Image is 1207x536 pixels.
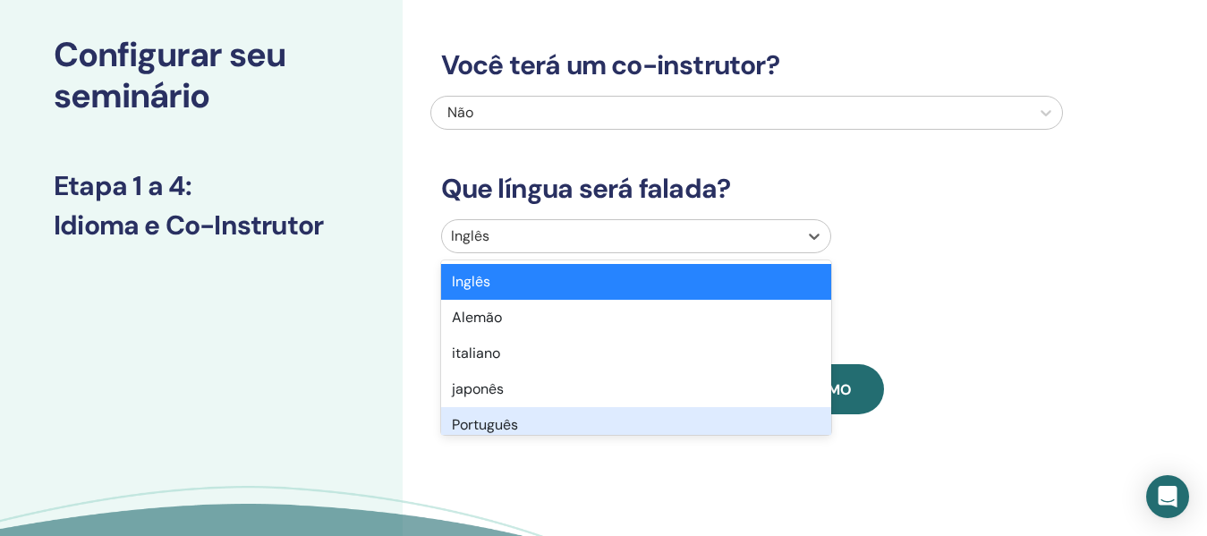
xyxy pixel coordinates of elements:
[452,415,518,434] font: Português
[447,103,473,122] font: Não
[441,47,779,82] font: Você terá um co-instrutor?
[185,168,191,203] font: :
[54,168,185,203] font: Etapa 1 a 4
[54,32,285,118] font: Configurar seu seminário
[452,272,490,291] font: Inglês
[452,344,500,362] font: italiano
[452,308,502,327] font: Alemão
[452,379,504,398] font: japonês
[54,208,323,242] font: Idioma e Co-Instrutor
[1146,475,1189,518] div: Abra o Intercom Messenger
[441,171,731,206] font: Que língua será falada?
